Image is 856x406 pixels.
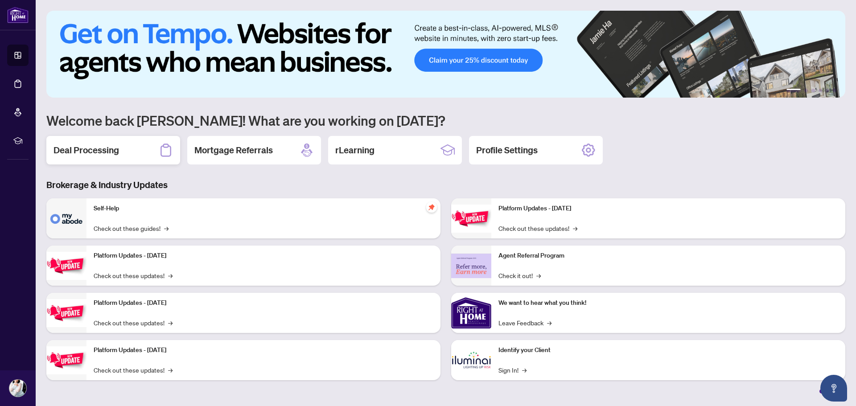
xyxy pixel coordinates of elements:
[53,144,119,156] h2: Deal Processing
[7,7,29,23] img: logo
[536,271,541,280] span: →
[46,112,845,129] h1: Welcome back [PERSON_NAME]! What are you working on [DATE]?
[820,375,847,402] button: Open asap
[522,365,527,375] span: →
[335,144,374,156] h2: rLearning
[833,89,836,92] button: 6
[451,205,491,233] img: Platform Updates - June 23, 2025
[498,271,541,280] a: Check it out!→
[46,346,86,374] img: Platform Updates - July 8, 2025
[94,223,169,233] a: Check out these guides!→
[94,318,173,328] a: Check out these updates!→
[573,223,577,233] span: →
[547,318,551,328] span: →
[9,380,26,397] img: Profile Icon
[168,271,173,280] span: →
[786,89,801,92] button: 1
[94,365,173,375] a: Check out these updates!→
[811,89,815,92] button: 3
[451,293,491,333] img: We want to hear what you think!
[819,89,822,92] button: 4
[168,318,173,328] span: →
[498,318,551,328] a: Leave Feedback→
[804,89,808,92] button: 2
[94,271,173,280] a: Check out these updates!→
[498,365,527,375] a: Sign In!→
[46,198,86,238] img: Self-Help
[94,345,433,355] p: Platform Updates - [DATE]
[94,298,433,308] p: Platform Updates - [DATE]
[451,254,491,278] img: Agent Referral Program
[426,202,437,213] span: pushpin
[498,223,577,233] a: Check out these updates!→
[826,89,829,92] button: 5
[164,223,169,233] span: →
[168,365,173,375] span: →
[476,144,538,156] h2: Profile Settings
[194,144,273,156] h2: Mortgage Referrals
[498,204,838,213] p: Platform Updates - [DATE]
[46,11,845,98] img: Slide 0
[94,204,433,213] p: Self-Help
[498,345,838,355] p: Identify your Client
[94,251,433,261] p: Platform Updates - [DATE]
[498,251,838,261] p: Agent Referral Program
[498,298,838,308] p: We want to hear what you think!
[451,340,491,380] img: Identify your Client
[46,179,845,191] h3: Brokerage & Industry Updates
[46,252,86,280] img: Platform Updates - September 16, 2025
[46,299,86,327] img: Platform Updates - July 21, 2025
